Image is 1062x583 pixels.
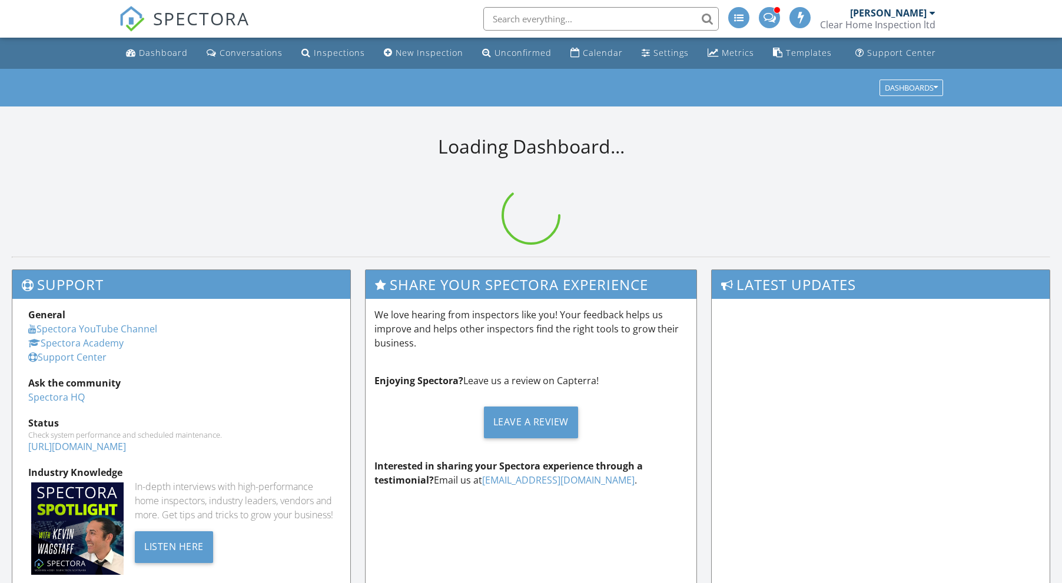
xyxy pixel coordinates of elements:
[885,84,938,92] div: Dashboards
[374,459,643,487] strong: Interested in sharing your Spectora experience through a testimonial?
[850,7,927,19] div: [PERSON_NAME]
[374,374,463,387] strong: Enjoying Spectora?
[786,47,832,58] div: Templates
[28,322,157,335] a: Spectora YouTube Channel
[119,16,250,41] a: SPECTORA
[135,531,213,563] div: Listen Here
[121,42,193,64] a: Dashboard
[483,7,719,31] input: Search everything...
[820,19,935,31] div: Clear Home Inspection ltd
[703,42,759,64] a: Metrics
[374,308,688,350] p: We love hearing from inspectors like you! Your feedback helps us improve and helps other inspecto...
[28,308,65,321] strong: General
[202,42,287,64] a: Conversations
[28,465,334,479] div: Industry Knowledge
[851,42,941,64] a: Support Center
[637,42,693,64] a: Settings
[374,374,688,388] p: Leave us a review on Capterra!
[297,42,370,64] a: Inspections
[396,47,463,58] div: New Inspection
[314,47,365,58] div: Inspections
[379,42,468,64] a: New Inspection
[653,47,689,58] div: Settings
[477,42,556,64] a: Unconfirmed
[153,6,250,31] span: SPECTORA
[495,47,552,58] div: Unconfirmed
[28,376,334,390] div: Ask the community
[768,42,837,64] a: Templates
[583,47,623,58] div: Calendar
[220,47,283,58] div: Conversations
[374,397,688,447] a: Leave a Review
[135,479,334,522] div: In-depth interviews with high-performance home inspectors, industry leaders, vendors and more. Ge...
[28,337,124,349] a: Spectora Academy
[722,47,754,58] div: Metrics
[28,351,107,364] a: Support Center
[28,416,334,430] div: Status
[12,270,350,299] h3: Support
[119,6,145,32] img: The Best Home Inspection Software - Spectora
[135,539,213,552] a: Listen Here
[28,430,334,439] div: Check system performance and scheduled maintenance.
[31,482,124,575] img: Spectoraspolightmain
[374,459,688,487] p: Email us at .
[28,391,85,404] a: Spectora HQ
[139,47,188,58] div: Dashboard
[484,407,578,438] div: Leave a Review
[366,270,696,299] h3: Share Your Spectora Experience
[867,47,936,58] div: Support Center
[482,474,635,487] a: [EMAIL_ADDRESS][DOMAIN_NAME]
[28,440,126,453] a: [URL][DOMAIN_NAME]
[880,79,943,96] button: Dashboards
[712,270,1050,299] h3: Latest Updates
[566,42,628,64] a: Calendar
